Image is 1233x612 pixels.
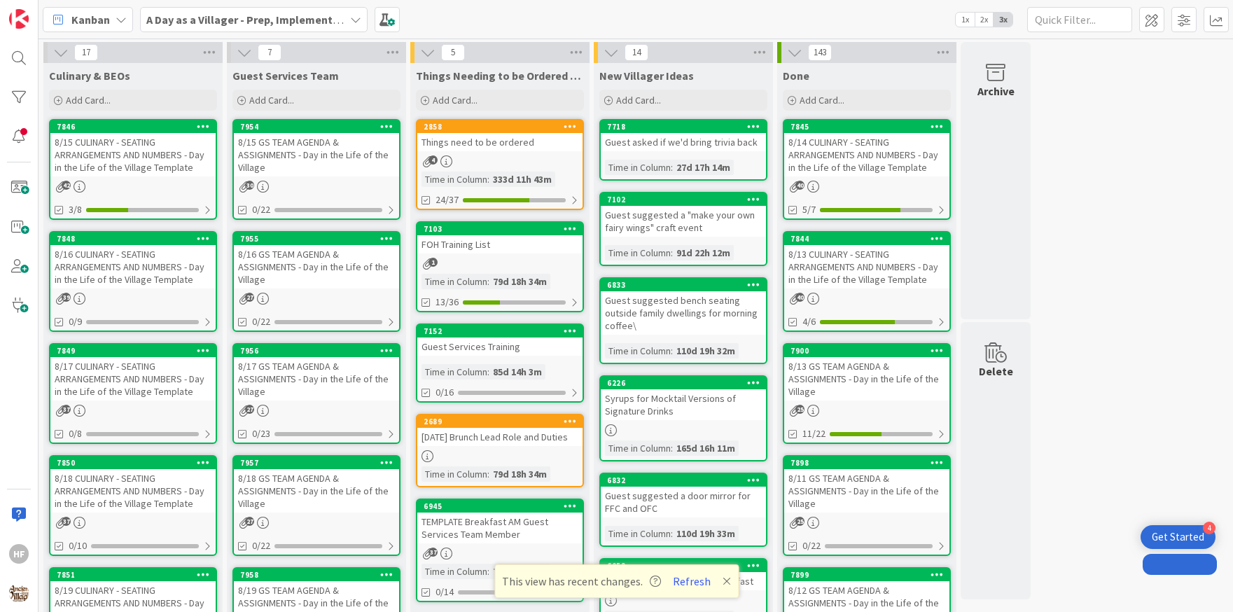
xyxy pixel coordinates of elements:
span: 25 [795,517,804,526]
div: 7850 [57,458,216,468]
div: 6226 [601,377,766,389]
span: Add Card... [66,94,111,106]
div: Time in Column [605,526,671,541]
span: : [671,526,673,541]
span: 37 [429,548,438,557]
a: 78468/15 CULINARY - SEATING ARRANGEMENTS AND NUMBERS - Day in the Life of the Village Template3/8 [49,119,217,220]
div: 79558/16 GS TEAM AGENDA & ASSIGNMENTS - Day in the Life of the Village [234,232,399,288]
div: Time in Column [605,343,671,359]
div: 7152 [424,326,583,336]
div: 7102Guest suggested a "make your own fairy wings" craft event [601,193,766,237]
span: : [671,245,673,260]
div: 110d 19h 32m [673,343,739,359]
a: 2689[DATE] Brunch Lead Role and DutiesTime in Column:79d 18h 34m [416,414,584,487]
div: 78458/14 CULINARY - SEATING ARRANGEMENTS AND NUMBERS - Day in the Life of the Village Template [784,120,949,176]
span: : [487,466,489,482]
a: 79568/17 GS TEAM AGENDA & ASSIGNMENTS - Day in the Life of the Village0/23 [232,343,400,444]
div: 79d 18h 34m [489,466,550,482]
div: 8/16 CULINARY - SEATING ARRANGEMENTS AND NUMBERS - Day in the Life of the Village Template [50,245,216,288]
span: 5 [441,44,465,61]
div: 7846 [50,120,216,133]
div: 6945 [424,501,583,511]
div: 2689[DATE] Brunch Lead Role and Duties [417,415,583,446]
div: 8/13 GS TEAM AGENDA & ASSIGNMENTS - Day in the Life of the Village [784,357,949,401]
div: 79568/17 GS TEAM AGENDA & ASSIGNMENTS - Day in the Life of the Village [234,345,399,401]
div: 7718 [601,120,766,133]
span: 25 [795,405,804,414]
span: 0/14 [436,585,454,599]
div: 7899 [790,570,949,580]
div: 6226 [607,378,766,388]
span: 39 [62,293,71,302]
span: : [671,440,673,456]
div: 6945 [417,500,583,513]
div: 79578/18 GS TEAM AGENDA & ASSIGNMENTS - Day in the Life of the Village [234,457,399,513]
div: 7849 [57,346,216,356]
div: 8/16 GS TEAM AGENDA & ASSIGNMENTS - Day in the Life of the Village [234,245,399,288]
div: 7898 [790,458,949,468]
span: 0/23 [252,426,270,441]
span: : [487,564,489,579]
div: 7958 [234,569,399,581]
a: 78448/13 CULINARY - SEATING ARRANGEMENTS AND NUMBERS - Day in the Life of the Village Template4/6 [783,231,951,332]
span: : [487,172,489,187]
div: 7900 [784,345,949,357]
div: 7851 [57,570,216,580]
div: 6945TEMPLATE Breakfast AM Guest Services Team Member [417,500,583,543]
div: 6832 [607,475,766,485]
div: 7152Guest Services Training [417,325,583,356]
div: Syrups for Mocktail Versions of Signature Drinks [601,389,766,420]
span: 17 [74,44,98,61]
div: 79548/15 GS TEAM AGENDA & ASSIGNMENTS - Day in the Life of the Village [234,120,399,176]
a: 6832Guest suggested a door mirror for FFC and OFCTime in Column:110d 19h 33m [599,473,767,547]
div: 6052 [607,561,766,571]
span: 1 [429,258,438,267]
div: 7900 [790,346,949,356]
span: 0/22 [252,314,270,329]
span: New Villager Ideas [599,69,694,83]
span: Add Card... [433,94,478,106]
b: A Day as a Villager - Prep, Implement and Execute [146,13,396,27]
div: 7846 [57,122,216,132]
a: 78508/18 CULINARY - SEATING ARRANGEMENTS AND NUMBERS - Day in the Life of the Village Template0/10 [49,455,217,556]
div: 27d 17h 14m [673,160,734,175]
div: 6833 [601,279,766,291]
div: Time in Column [605,245,671,260]
span: 11/22 [802,426,826,441]
span: 27 [245,405,254,414]
span: 27 [245,293,254,302]
div: 6832 [601,474,766,487]
span: 37 [62,517,71,526]
div: 7845 [784,120,949,133]
a: 78458/14 CULINARY - SEATING ARRANGEMENTS AND NUMBERS - Day in the Life of the Village Template5/7 [783,119,951,220]
div: 79008/13 GS TEAM AGENDA & ASSIGNMENTS - Day in the Life of the Village [784,345,949,401]
span: Culinary & BEOs [49,69,130,83]
div: 8/15 GS TEAM AGENDA & ASSIGNMENTS - Day in the Life of the Village [234,133,399,176]
div: 8/17 GS TEAM AGENDA & ASSIGNMENTS - Day in the Life of the Village [234,357,399,401]
div: [DATE] Brunch Lead Role and Duties [417,428,583,446]
div: 7850 [50,457,216,469]
div: Time in Column [605,440,671,456]
a: 7718Guest asked if we'd bring trivia backTime in Column:27d 17h 14m [599,119,767,181]
div: 78488/16 CULINARY - SEATING ARRANGEMENTS AND NUMBERS - Day in the Life of the Village Template [50,232,216,288]
div: 110d 19h 33m [673,526,739,541]
div: 6833 [607,280,766,290]
div: Time in Column [422,364,487,380]
span: : [487,274,489,289]
span: 5/7 [802,202,816,217]
span: 4 [429,155,438,165]
div: 8/15 CULINARY - SEATING ARRANGEMENTS AND NUMBERS - Day in the Life of the Village Template [50,133,216,176]
div: 7152 [417,325,583,338]
div: 7103 [424,224,583,234]
div: 165d 16h 11m [673,440,739,456]
div: 85d 14h 3m [489,364,545,380]
span: Add Card... [800,94,844,106]
span: 40 [795,181,804,190]
div: 7103 [417,223,583,235]
div: 91d 22h 12m [673,245,734,260]
div: 2858 [417,120,583,133]
div: 78988/11 GS TEAM AGENDA & ASSIGNMENTS - Day in the Life of the Village [784,457,949,513]
span: 40 [795,293,804,302]
div: Time in Column [605,160,671,175]
span: 0/8 [69,426,82,441]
